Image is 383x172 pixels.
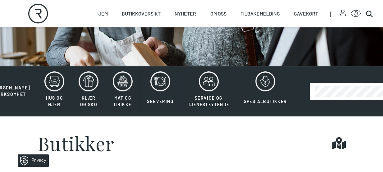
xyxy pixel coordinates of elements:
button: Hus og hjem [38,71,71,111]
button: Open Accessibility Menu [351,9,361,19]
span: Service og tjenesteytende [188,95,230,107]
h1: Butikker [38,134,115,152]
span: Klær og sko [80,95,97,107]
span: Hus og hjem [46,95,63,107]
span: Servering [147,99,174,104]
button: Klær og sko [72,71,105,111]
span: Spesialbutikker [244,99,287,104]
button: Servering [140,71,180,111]
button: Service og tjenesteytende [181,71,236,111]
button: Mat og drikke [106,71,139,111]
span: Mat og drikke [114,95,131,107]
iframe: Manage Preferences [6,152,57,169]
button: Spesialbutikker [237,71,293,111]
